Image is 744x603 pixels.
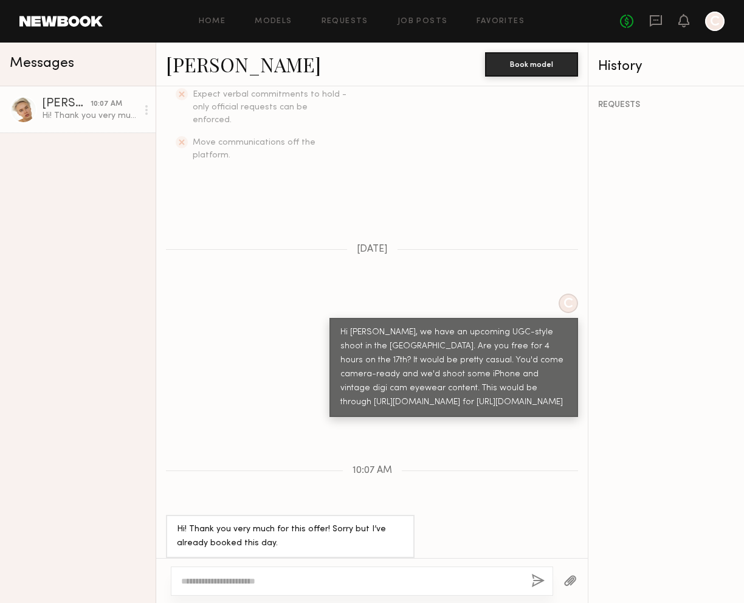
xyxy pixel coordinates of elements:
a: Job Posts [398,18,448,26]
a: C [705,12,725,31]
span: [DATE] [357,244,388,255]
span: Move communications off the platform. [193,139,315,159]
a: Favorites [477,18,525,26]
a: Requests [322,18,368,26]
div: [PERSON_NAME] [42,98,91,110]
div: REQUESTS [598,101,734,109]
a: [PERSON_NAME] [166,51,321,77]
a: Models [255,18,292,26]
a: Home [199,18,226,26]
div: 10:07 AM [91,98,122,110]
div: Hi! Thank you very much for this offer! Sorry but I’ve already booked this day. [177,523,404,551]
span: Messages [10,57,74,71]
div: Hi! Thank you very much for this offer! Sorry but I’ve already booked this day. [42,110,137,122]
span: 10:07 AM [353,466,392,476]
button: Book model [485,52,578,77]
span: Expect verbal commitments to hold - only official requests can be enforced. [193,91,346,124]
div: History [598,60,734,74]
div: Hi [PERSON_NAME], we have an upcoming UGC-style shoot in the [GEOGRAPHIC_DATA]. Are you free for ... [340,326,567,410]
a: Book model [485,58,578,69]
